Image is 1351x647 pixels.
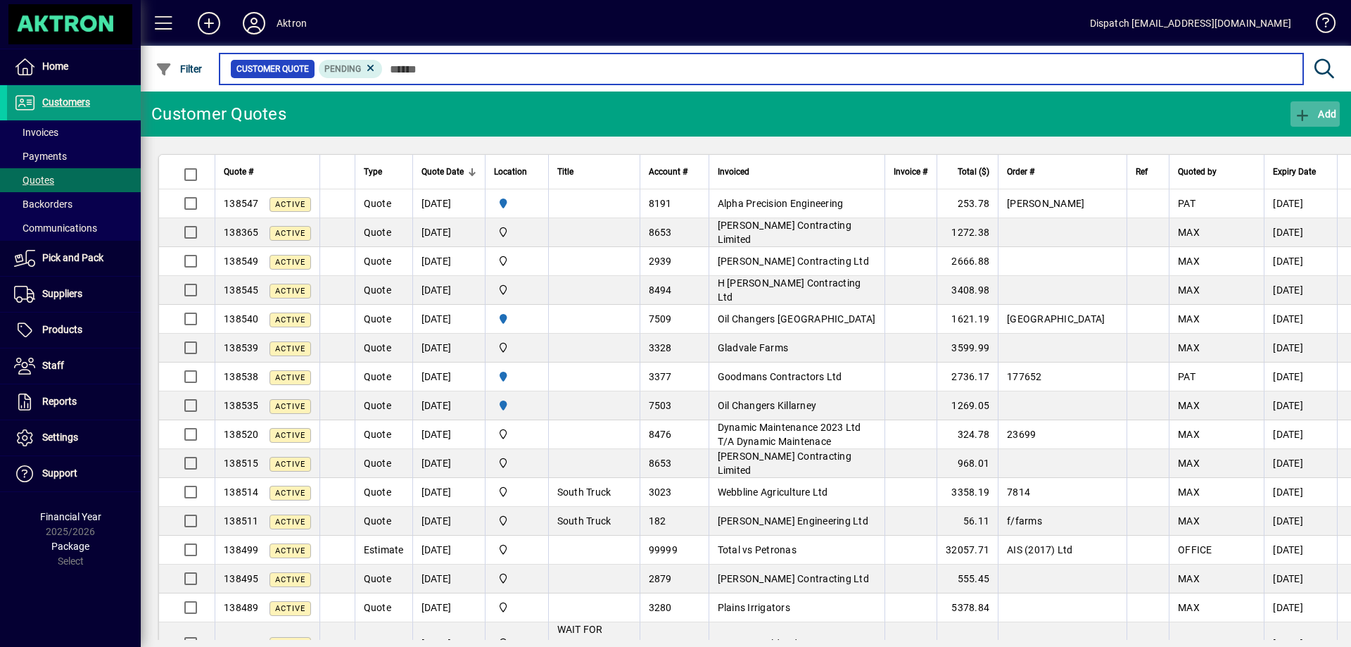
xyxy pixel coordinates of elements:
[7,168,141,192] a: Quotes
[1178,486,1200,498] span: MAX
[1007,313,1105,325] span: [GEOGRAPHIC_DATA]
[649,164,687,180] span: Account #
[649,544,678,555] span: 99999
[42,96,90,108] span: Customers
[1178,256,1200,267] span: MAX
[718,400,817,411] span: Oil Changers Killarney
[275,460,305,469] span: Active
[1264,565,1337,593] td: [DATE]
[958,164,989,180] span: Total ($)
[494,456,540,471] span: Central
[412,420,485,449] td: [DATE]
[937,276,998,305] td: 3408.98
[412,507,485,536] td: [DATE]
[364,573,391,584] span: Quote
[42,360,64,371] span: Staff
[156,63,203,75] span: Filter
[718,164,876,180] div: Invoiced
[7,216,141,240] a: Communications
[649,458,672,469] span: 8653
[494,282,540,298] span: Central
[7,277,141,312] a: Suppliers
[412,305,485,334] td: [DATE]
[275,546,305,555] span: Active
[1178,429,1200,440] span: MAX
[718,277,861,303] span: H [PERSON_NAME] Contracting Ltd
[364,458,391,469] span: Quote
[1264,247,1337,276] td: [DATE]
[364,313,391,325] span: Quote
[937,247,998,276] td: 2666.88
[152,56,206,82] button: Filter
[275,258,305,267] span: Active
[1290,101,1340,127] button: Add
[42,252,103,263] span: Pick and Pack
[1264,334,1337,363] td: [DATE]
[14,199,72,210] span: Backorders
[718,451,851,476] span: [PERSON_NAME] Contracting Limited
[364,515,391,527] span: Quote
[7,384,141,420] a: Reports
[557,486,611,498] span: South Truck
[1178,400,1200,411] span: MAX
[7,348,141,384] a: Staff
[1264,478,1337,507] td: [DATE]
[1007,544,1073,555] span: AIS (2017) Ltd
[649,602,672,613] span: 3280
[718,342,789,353] span: Gladvale Farms
[412,565,485,593] td: [DATE]
[494,196,540,211] span: HAMILTON
[224,371,259,382] span: 138538
[277,12,307,34] div: Aktron
[1007,164,1118,180] div: Order #
[1264,507,1337,536] td: [DATE]
[364,284,391,296] span: Quote
[224,164,253,180] span: Quote #
[224,458,259,469] span: 138515
[7,313,141,348] a: Products
[231,11,277,36] button: Profile
[224,602,259,613] span: 138489
[1178,164,1217,180] span: Quoted by
[364,400,391,411] span: Quote
[186,11,231,36] button: Add
[937,218,998,247] td: 1272.38
[14,127,58,138] span: Invoices
[1178,342,1200,353] span: MAX
[275,315,305,325] span: Active
[364,227,391,238] span: Quote
[224,342,259,353] span: 138539
[412,478,485,507] td: [DATE]
[42,61,68,72] span: Home
[718,422,861,447] span: Dynamic Maintenance 2023 Ltd T/A Dynamic Maintenace
[1178,227,1200,238] span: MAX
[649,256,672,267] span: 2939
[718,313,876,325] span: Oil Changers [GEOGRAPHIC_DATA]
[1007,371,1042,382] span: 177652
[364,164,382,180] span: Type
[14,151,67,162] span: Payments
[224,284,259,296] span: 138545
[937,363,998,391] td: 2736.17
[718,371,842,382] span: Goodmans Contractors Ltd
[275,604,305,613] span: Active
[494,164,527,180] span: Location
[324,64,361,74] span: Pending
[1178,313,1200,325] span: MAX
[224,256,259,267] span: 138549
[224,573,259,584] span: 138495
[224,429,259,440] span: 138520
[1264,218,1337,247] td: [DATE]
[494,369,540,384] span: HAMILTON
[937,507,998,536] td: 56.11
[1178,164,1255,180] div: Quoted by
[494,542,540,558] span: Central
[1178,573,1200,584] span: MAX
[1273,164,1316,180] span: Expiry Date
[224,227,259,238] span: 138365
[224,544,259,555] span: 138499
[937,391,998,420] td: 1269.05
[1136,164,1160,180] div: Ref
[718,220,851,245] span: [PERSON_NAME] Contracting Limited
[937,565,998,593] td: 555.45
